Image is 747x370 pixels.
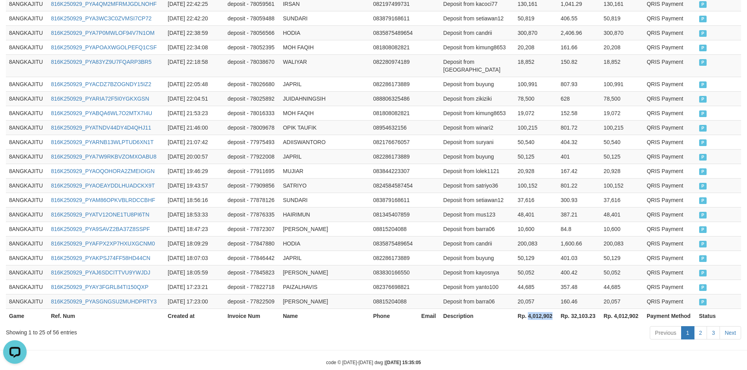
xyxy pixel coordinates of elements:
[643,294,696,309] td: QRIS Payment
[6,91,48,106] td: 8ANGKAJITU
[224,40,280,54] td: deposit - 78052395
[6,40,48,54] td: 8ANGKAJITU
[643,265,696,280] td: QRIS Payment
[643,251,696,265] td: QRIS Payment
[440,120,514,135] td: Deposit from winari2
[699,154,707,161] span: PAID
[280,236,370,251] td: HODIA
[643,164,696,178] td: QRIS Payment
[699,284,707,291] span: PAID
[6,11,48,25] td: 8ANGKAJITU
[643,193,696,207] td: QRIS Payment
[514,251,558,265] td: 50,129
[699,30,707,37] span: PAID
[6,309,48,323] th: Game
[440,294,514,309] td: Deposit from barra06
[558,265,601,280] td: 400.42
[643,25,696,40] td: QRIS Payment
[224,207,280,222] td: deposit - 77876335
[370,178,418,193] td: 0824584587454
[600,77,643,91] td: 100,991
[48,309,165,323] th: Ref. Num
[6,135,48,149] td: 8ANGKAJITU
[51,96,149,102] a: 816K250929_PYARIA72F5I0YGKXGSN
[699,16,707,22] span: PAID
[3,3,27,27] button: Open LiveChat chat widget
[224,222,280,236] td: deposit - 77872307
[650,326,681,339] a: Previous
[224,193,280,207] td: deposit - 77878126
[440,280,514,294] td: Deposit from yanto100
[370,120,418,135] td: 08954632156
[514,77,558,91] td: 100,991
[280,91,370,106] td: JUIDAHNINGSIH
[370,164,418,178] td: 083844223307
[6,236,48,251] td: 8ANGKAJITU
[6,325,305,336] div: Showing 1 to 25 of 56 entries
[440,40,514,54] td: Deposit from kimung8653
[699,241,707,247] span: PAID
[6,164,48,178] td: 8ANGKAJITU
[370,207,418,222] td: 081345407859
[514,207,558,222] td: 48,401
[418,309,440,323] th: Email
[51,44,157,51] a: 816K250929_PYAPOAXWGOLPEFQ1CSF
[681,326,694,339] a: 1
[440,207,514,222] td: Deposit from mus123
[558,280,601,294] td: 357.48
[165,135,224,149] td: [DATE] 21:07:42
[51,153,156,160] a: 816K250929_PYA7W9RKBVZOMXOABU8
[224,54,280,77] td: deposit - 78038670
[6,149,48,164] td: 8ANGKAJITU
[370,40,418,54] td: 081808082821
[699,212,707,218] span: PAID
[51,1,157,7] a: 816K250929_PYA4QM2MFRMJGDLNOHF
[514,294,558,309] td: 20,057
[558,207,601,222] td: 387.21
[514,25,558,40] td: 300,870
[6,251,48,265] td: 8ANGKAJITU
[514,54,558,77] td: 18,852
[280,178,370,193] td: SATRIYO
[514,164,558,178] td: 20,928
[600,164,643,178] td: 20,928
[699,81,707,88] span: PAID
[558,54,601,77] td: 150.82
[600,178,643,193] td: 100,152
[165,236,224,251] td: [DATE] 18:09:29
[280,222,370,236] td: [PERSON_NAME]
[558,193,601,207] td: 300.93
[440,77,514,91] td: Deposit from buyung
[385,360,421,365] strong: [DATE] 15:35:05
[643,11,696,25] td: QRIS Payment
[51,284,149,290] a: 816K250929_PYAY3FGRL84TI150QXP
[558,294,601,309] td: 160.46
[514,120,558,135] td: 100,215
[6,25,48,40] td: 8ANGKAJITU
[51,110,152,116] a: 816K250929_PYABQA6WL7O2MTX7I4U
[224,251,280,265] td: deposit - 77846442
[280,309,370,323] th: Name
[326,360,421,365] small: code © [DATE]-[DATE] dwg |
[51,125,151,131] a: 816K250929_PYATNDV44DY4D4QHJ11
[6,193,48,207] td: 8ANGKAJITU
[224,294,280,309] td: deposit - 77822509
[165,120,224,135] td: [DATE] 21:46:00
[514,222,558,236] td: 10,600
[280,11,370,25] td: SUNDARI
[699,110,707,117] span: PAID
[165,280,224,294] td: [DATE] 17:23:21
[165,25,224,40] td: [DATE] 22:38:59
[514,309,558,323] th: Rp. 4,012,902
[440,25,514,40] td: Deposit from candrii
[558,309,601,323] th: Rp. 32,103.23
[51,255,150,261] a: 816K250929_PYAKPSJ74FF58HD44CN
[699,1,707,8] span: PAID
[440,222,514,236] td: Deposit from barra06
[370,54,418,77] td: 082280974189
[6,54,48,77] td: 8ANGKAJITU
[600,11,643,25] td: 50,819
[600,54,643,77] td: 18,852
[720,326,741,339] a: Next
[440,309,514,323] th: Description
